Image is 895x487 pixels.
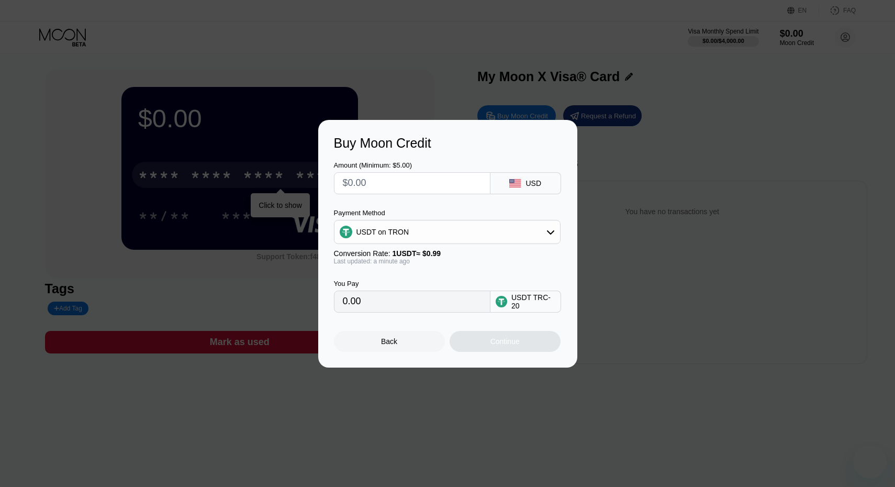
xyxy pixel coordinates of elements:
[381,337,397,346] div: Back
[356,228,409,236] div: USDT on TRON
[343,173,482,194] input: $0.00
[334,249,561,258] div: Conversion Rate:
[525,179,541,187] div: USD
[853,445,887,479] iframe: Bouton de lancement de la fenêtre de messagerie
[334,136,562,151] div: Buy Moon Credit
[334,258,561,265] div: Last updated: a minute ago
[334,209,561,217] div: Payment Method
[334,222,560,242] div: USDT on TRON
[334,161,490,169] div: Amount (Minimum: $5.00)
[334,280,490,287] div: You Pay
[393,249,441,258] span: 1 USDT ≈ $0.99
[511,293,555,310] div: USDT TRC-20
[334,331,445,352] div: Back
